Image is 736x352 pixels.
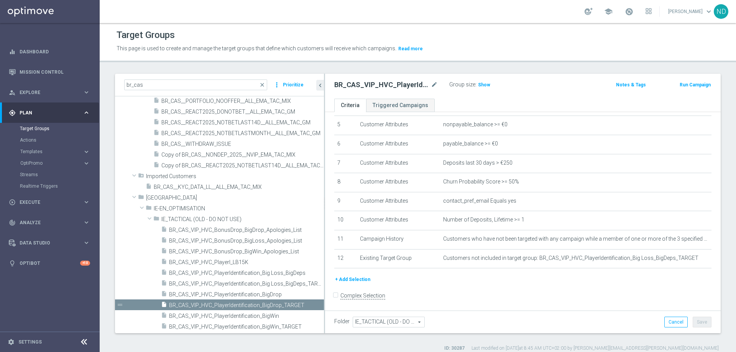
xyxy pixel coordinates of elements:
i: insert_drive_file [153,129,159,138]
span: IE_TACTICAL (OLD - DO NOT USE) [161,216,324,223]
span: nonpayable_balance >= €0 [443,121,508,128]
td: Customer Attributes [357,116,440,135]
button: + Add Selection [334,275,371,284]
div: OptiPromo [20,157,99,169]
div: Templates [20,146,99,157]
i: keyboard_arrow_right [83,89,90,96]
td: 10 [334,211,357,230]
div: Plan [9,109,83,116]
td: Existing Target Group [357,249,440,268]
i: insert_drive_file [153,140,159,149]
a: Streams [20,172,80,178]
div: Target Groups [20,123,99,134]
span: IE-EN_OPTIMISATION [154,205,324,212]
i: insert_drive_file [146,183,152,192]
span: BR_CAS_VIP_HVC_PlayerIdentification_BigWin [169,313,324,319]
a: Target Groups [20,126,80,132]
button: Mission Control [8,69,90,75]
button: Data Studio keyboard_arrow_right [8,240,90,246]
i: insert_drive_file [153,97,159,106]
button: Templates keyboard_arrow_right [20,149,90,155]
a: Settings [18,340,42,344]
i: gps_fixed [9,109,16,116]
i: folder [138,194,144,203]
div: Realtime Triggers [20,180,99,192]
i: insert_drive_file [161,312,167,321]
i: keyboard_arrow_right [83,109,90,116]
span: BR_CAS_VIP_HVC_PlayerIdentification_Big Loss_BigDeps [169,270,324,276]
a: Triggered Campaigns [366,99,435,112]
span: keyboard_arrow_down [705,7,713,16]
span: Explore [20,90,83,95]
span: BR_CAS__REACT2025_DONOTBET__ALL_EMA_TAC_GM [161,109,324,115]
button: Prioritize [282,80,305,90]
i: insert_drive_file [161,248,167,256]
i: keyboard_arrow_right [83,160,90,167]
span: Data Studio [20,241,83,245]
i: chevron_left [317,82,324,89]
a: Optibot [20,253,80,273]
button: Cancel [664,317,688,327]
span: BR_CAS_VIP_HVC_PlayerIdentification_BigDrop [169,291,324,298]
div: track_changes Analyze keyboard_arrow_right [8,220,90,226]
div: OptiPromo keyboard_arrow_right [20,160,90,166]
i: keyboard_arrow_right [83,198,90,206]
td: 5 [334,116,357,135]
i: insert_drive_file [153,119,159,127]
span: Imported Customers [146,173,324,180]
span: This page is used to create and manage the target groups that define which customers will receive... [117,45,396,51]
i: insert_drive_file [161,323,167,332]
i: keyboard_arrow_right [83,148,90,155]
td: Customer Attributes [357,135,440,154]
td: 9 [334,192,357,211]
div: Explore [9,89,83,96]
i: insert_drive_file [161,301,167,310]
i: keyboard_arrow_right [83,239,90,246]
i: person_search [9,89,16,96]
button: Run Campaign [679,81,711,89]
label: Last modified on [DATE] at 8:45 AM UTC+02:00 by [PERSON_NAME][EMAIL_ADDRESS][PERSON_NAME][DOMAIN_... [472,345,719,352]
i: folder [146,205,152,213]
i: insert_drive_file [153,151,159,160]
i: insert_drive_file [153,108,159,117]
span: Execute [20,200,83,205]
button: equalizer Dashboard [8,49,90,55]
span: BR_CAS_VIP_HVC_PlayerI_LB15K [169,259,324,266]
label: Folder [334,318,350,325]
button: play_circle_outline Execute keyboard_arrow_right [8,199,90,205]
span: Churn Probability Score >= 50% [443,178,519,185]
div: Mission Control [9,62,90,82]
td: Customer Attributes [357,154,440,173]
i: more_vert [273,79,281,90]
span: BR_CAS__REACT2025_NOTBETLASTMONTH__ALL_EMA_TAC_GM [161,130,324,137]
input: Quick find group or folder [124,79,267,90]
i: insert_drive_file [161,280,167,289]
label: ID: 30287 [444,345,465,352]
div: ND [714,4,728,19]
span: OptiPromo [20,161,75,165]
div: gps_fixed Plan keyboard_arrow_right [8,110,90,116]
td: 8 [334,173,357,192]
span: Templates [20,149,75,154]
div: Execute [9,199,83,206]
i: equalizer [9,48,16,55]
div: Actions [20,134,99,146]
span: BR_CAS_VIP_HVC_PlayerIdentification_Big Loss_BigDeps_TARGET [169,281,324,287]
i: insert_drive_file [153,162,159,170]
td: 6 [334,135,357,154]
span: BR_CAS__WITHDRAW_ISSUE [161,141,324,147]
div: Data Studio [9,240,83,246]
span: Copy of BR_CAS__REACT2025_NOTBETLAST14D__ALL_EMA_TAC_GM [161,162,324,169]
i: mode_edit [431,80,438,89]
i: insert_drive_file [161,237,167,246]
i: insert_drive_file [161,291,167,299]
span: contact_pref_email Equals yes [443,198,516,204]
label: : [475,81,476,88]
span: Customers not included in target group: BR_CAS_VIP_HVC_PlayerIdentification_Big Loss_BigDeps_TARGET [443,255,698,261]
div: Analyze [9,219,83,226]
